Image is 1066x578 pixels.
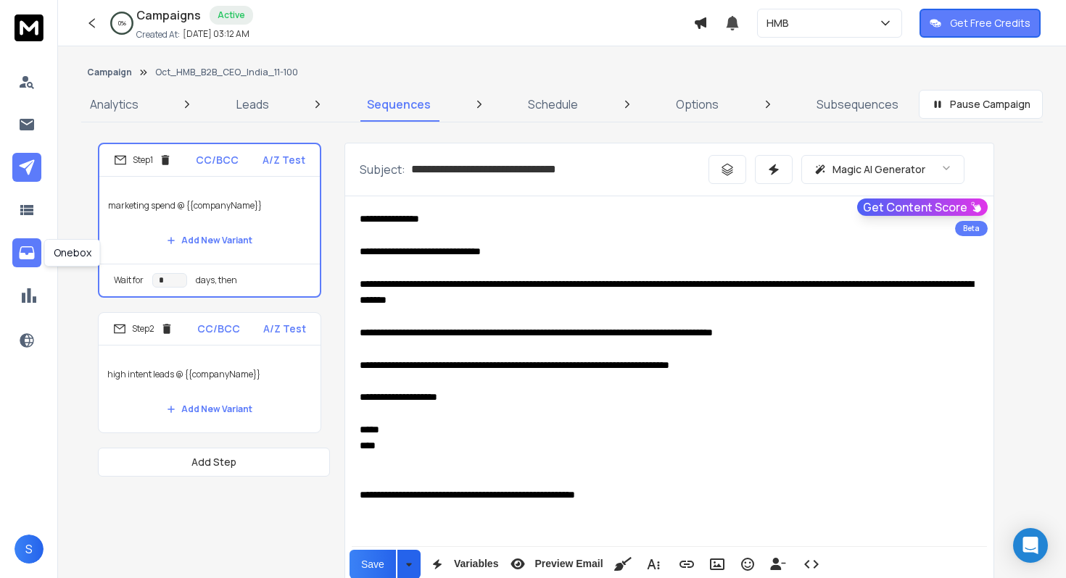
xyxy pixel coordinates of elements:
p: Options [676,96,719,113]
button: Add New Variant [155,226,264,255]
p: Schedule [528,96,578,113]
div: Step 2 [113,322,173,335]
p: A/Z Test [263,322,306,336]
button: Magic AI Generator [801,155,964,184]
li: Step1CC/BCCA/Z Testmarketing spend @ {{companyName}}Add New VariantWait fordays, then [98,143,321,298]
button: Pause Campaign [919,90,1043,119]
button: S [15,535,44,564]
a: Analytics [81,87,147,122]
p: Get Free Credits [950,16,1030,30]
button: Add Step [98,448,330,477]
span: Variables [451,558,502,570]
p: days, then [196,275,237,286]
p: A/Z Test [263,153,305,167]
a: Schedule [519,87,587,122]
div: Onebox [44,239,101,267]
p: Magic AI Generator [832,162,925,177]
p: Leads [236,96,269,113]
div: Beta [955,221,988,236]
div: Active [210,6,253,25]
div: Open Intercom Messenger [1013,528,1048,563]
p: Wait for [114,275,144,286]
li: Step2CC/BCCA/Z Testhigh intent leads @ {{companyName}}Add New Variant [98,312,321,433]
p: Oct_HMB_B2B_CEO_India_11-100 [155,67,298,78]
h1: Campaigns [136,7,201,24]
p: Subsequences [817,96,898,113]
a: Subsequences [808,87,907,122]
p: HMB [767,16,795,30]
p: CC/BCC [197,322,240,336]
button: Add New Variant [155,395,264,424]
button: Campaign [87,67,132,78]
div: Step 1 [114,154,172,167]
p: high intent leads @ {{companyName}} [107,354,312,395]
button: Get Content Score [857,198,988,216]
a: Sequences [358,87,439,122]
p: marketing spend @ {{companyName}} [108,185,311,226]
p: Subject: [360,161,405,178]
p: Created At: [136,29,180,41]
p: Analytics [90,96,139,113]
a: Options [667,87,727,122]
p: Sequences [367,96,431,113]
p: CC/BCC [196,153,239,167]
a: Leads [228,87,278,122]
p: 0 % [118,19,126,28]
button: Get Free Credits [920,9,1041,38]
p: [DATE] 03:12 AM [183,28,249,40]
span: Preview Email [532,558,606,570]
